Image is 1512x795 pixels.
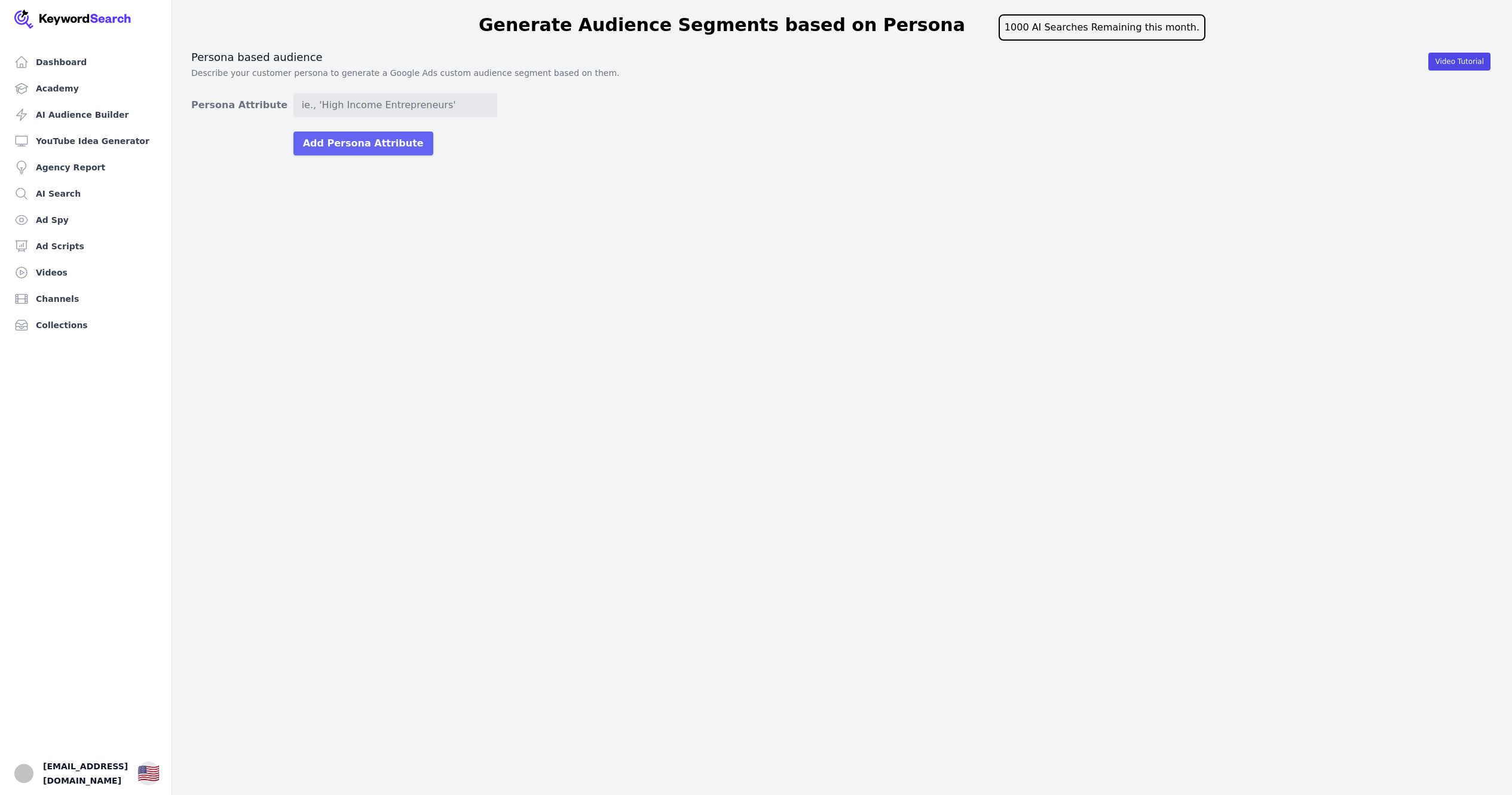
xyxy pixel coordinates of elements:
a: Dashboard [10,50,162,74]
a: Collections [10,313,162,337]
button: Open user button [14,764,33,783]
a: Ad Scripts [10,234,162,258]
a: Videos [10,261,162,285]
button: 🇺🇸 [137,762,160,785]
h1: Generate Audience Segments based on Persona [479,14,965,41]
label: Persona Attribute [191,98,293,112]
input: ie., 'High Income Entrepreneurs' [293,93,497,117]
a: Ad Spy [10,208,162,232]
img: Артем Лахтарина [14,764,33,783]
a: AI Search [10,182,162,206]
button: Add Persona Attribute [293,132,433,155]
a: AI Audience Builder [10,103,162,127]
div: 1000 AI Searches Remaining this month. [999,14,1205,41]
h3: Persona based audience [191,50,1493,65]
button: Video Tutorial [1428,53,1490,71]
div: 🇺🇸 [137,763,160,784]
span: [EMAIL_ADDRESS][DOMAIN_NAME] [43,759,128,788]
a: YouTube Idea Generator [10,129,162,153]
p: Describe your customer persona to generate a Google Ads custom audience segment based on them. [191,67,1493,79]
a: Channels [10,287,162,311]
a: Agency Report [10,155,162,179]
img: Your Company [14,10,131,29]
a: Academy [10,77,162,100]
